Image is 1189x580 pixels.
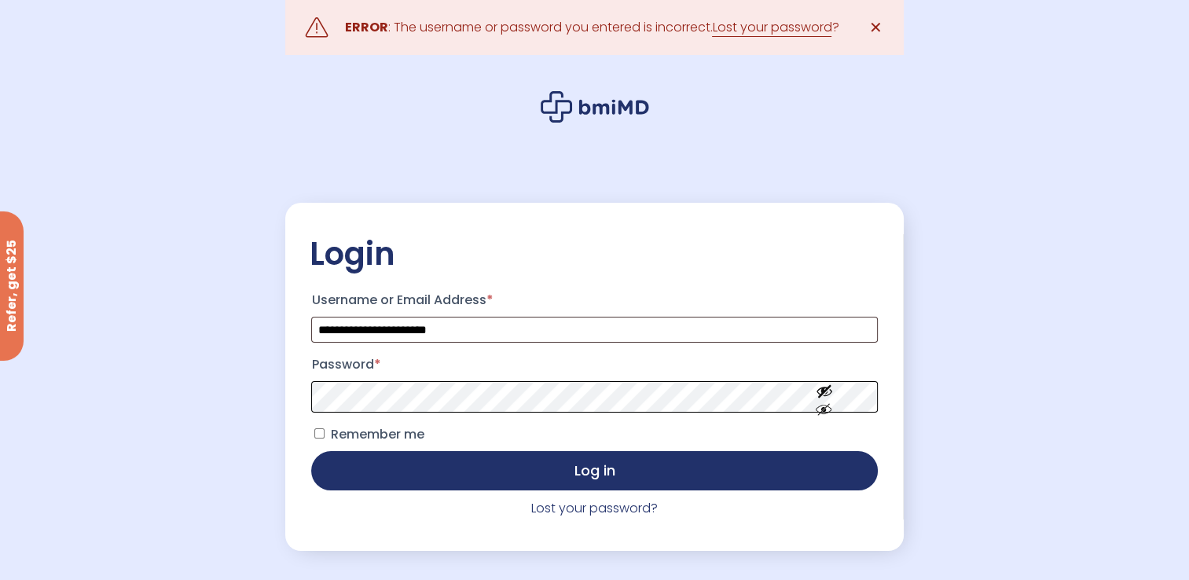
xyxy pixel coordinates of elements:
[861,12,892,43] a: ✕
[314,428,325,439] input: Remember me
[311,451,877,490] button: Log in
[780,370,868,424] button: Show password
[344,18,387,36] strong: ERROR
[869,17,883,39] span: ✕
[531,499,658,517] a: Lost your password?
[712,18,831,37] a: Lost your password
[311,352,877,377] label: Password
[309,234,879,273] h2: Login
[344,17,839,39] div: : The username or password you entered is incorrect. ?
[311,288,877,313] label: Username or Email Address
[330,425,424,443] span: Remember me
